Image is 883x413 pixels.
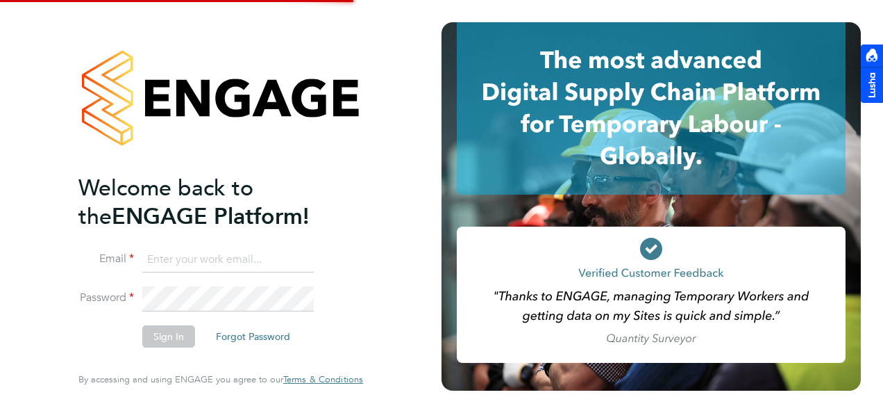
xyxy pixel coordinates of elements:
[78,252,134,266] label: Email
[78,174,349,231] h2: ENGAGE Platform!
[78,291,134,305] label: Password
[78,373,363,385] span: By accessing and using ENGAGE you agree to our
[205,325,301,348] button: Forgot Password
[78,175,253,230] span: Welcome back to the
[283,373,363,385] span: Terms & Conditions
[283,374,363,385] a: Terms & Conditions
[142,325,195,348] button: Sign In
[142,248,314,273] input: Enter your work email...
